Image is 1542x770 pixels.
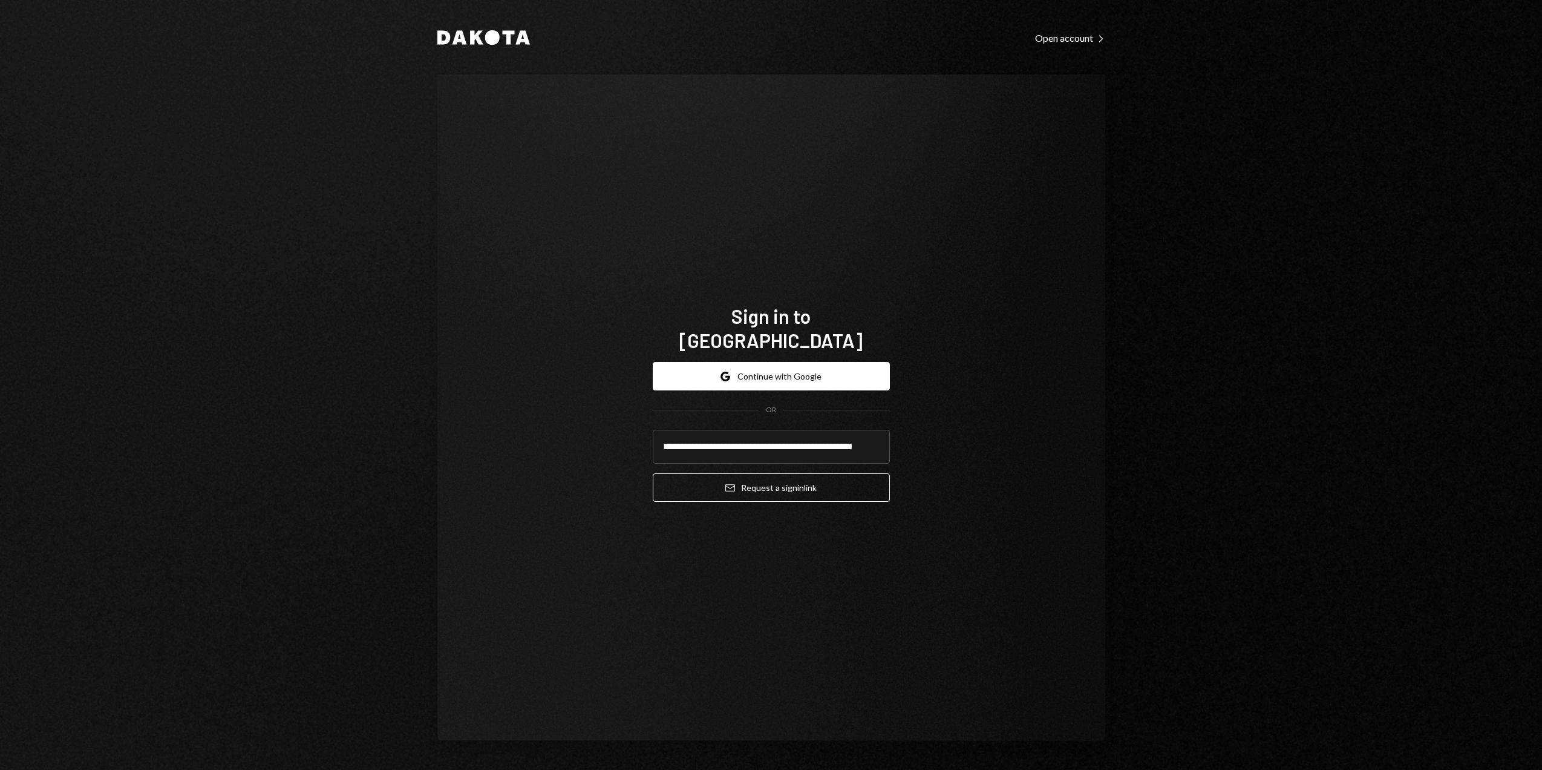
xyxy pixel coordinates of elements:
div: Open account [1035,32,1105,44]
div: OR [766,405,776,415]
a: Open account [1035,31,1105,44]
button: Continue with Google [653,362,890,390]
h1: Sign in to [GEOGRAPHIC_DATA] [653,304,890,352]
button: Request a signinlink [653,473,890,502]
